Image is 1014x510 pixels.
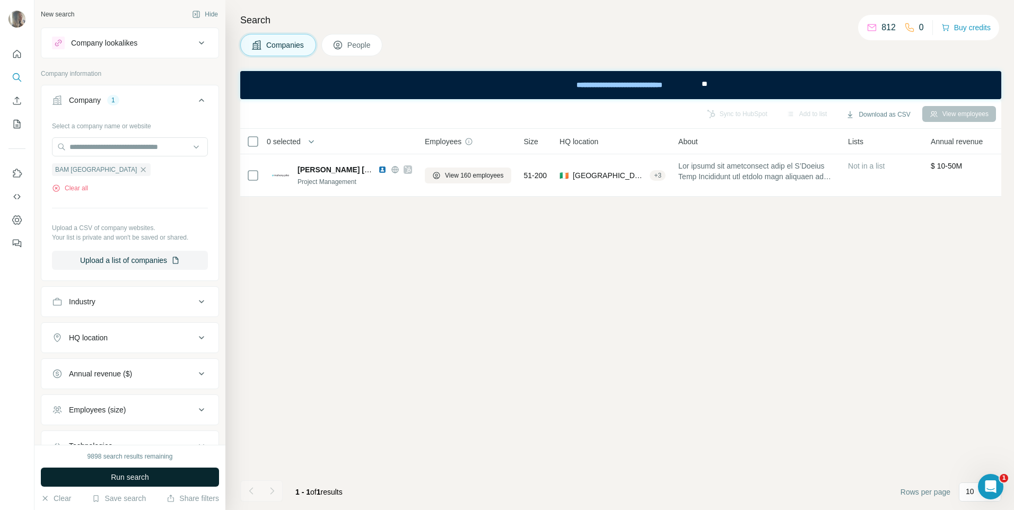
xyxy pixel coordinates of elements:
[560,170,569,181] span: 🇮🇪
[167,493,219,504] button: Share filters
[69,95,101,105] div: Company
[848,162,885,170] span: Not in a list
[69,368,132,379] div: Annual revenue ($)
[8,187,25,206] button: Use Surfe API
[678,136,698,147] span: About
[71,38,137,48] div: Company lookalikes
[272,167,289,184] img: Logo of O'Mahony Pike Architects
[941,20,991,35] button: Buy credits
[573,170,645,181] span: [GEOGRAPHIC_DATA], [GEOGRAPHIC_DATA]
[650,171,666,180] div: + 3
[298,165,462,174] span: [PERSON_NAME] [PERSON_NAME] Architects
[41,69,219,78] p: Company information
[69,405,126,415] div: Employees (size)
[560,136,598,147] span: HQ location
[524,170,547,181] span: 51-200
[52,183,88,193] button: Clear all
[347,40,372,50] span: People
[267,136,301,147] span: 0 selected
[266,40,305,50] span: Companies
[931,162,962,170] span: $ 10-50M
[978,474,1003,499] iframe: Intercom live chat
[931,136,983,147] span: Annual revenue
[52,233,208,242] p: Your list is private and won't be saved or shared.
[41,468,219,487] button: Run search
[41,493,71,504] button: Clear
[8,68,25,87] button: Search
[966,486,974,497] p: 10
[185,6,225,22] button: Hide
[41,361,218,386] button: Annual revenue ($)
[8,210,25,230] button: Dashboard
[8,45,25,64] button: Quick start
[41,10,74,19] div: New search
[52,223,208,233] p: Upload a CSV of company websites.
[8,234,25,253] button: Feedback
[919,21,924,34] p: 0
[41,433,218,459] button: Technologies
[41,30,218,56] button: Company lookalikes
[111,472,149,482] span: Run search
[445,171,504,180] span: View 160 employees
[55,165,137,174] span: BAM [GEOGRAPHIC_DATA]
[52,117,208,131] div: Select a company name or website
[881,21,896,34] p: 812
[295,488,343,496] span: results
[295,488,310,496] span: 1 - 1
[425,136,461,147] span: Employees
[240,13,1001,28] h4: Search
[88,452,173,461] div: 9898 search results remaining
[41,325,218,350] button: HQ location
[41,289,218,314] button: Industry
[41,87,218,117] button: Company1
[69,332,108,343] div: HQ location
[310,488,317,496] span: of
[298,177,412,187] div: Project Management
[838,107,917,122] button: Download as CSV
[1000,474,1008,482] span: 1
[317,488,321,496] span: 1
[107,95,119,105] div: 1
[678,161,835,182] span: Lor ipsumd sit ametconsect adip el S’Doeius Temp Incididunt utl etdolo magn aliquaen ad min venia...
[8,11,25,28] img: Avatar
[378,165,387,174] img: LinkedIn logo
[41,397,218,423] button: Employees (size)
[8,164,25,183] button: Use Surfe on LinkedIn
[92,493,146,504] button: Save search
[901,487,950,497] span: Rows per page
[69,441,112,451] div: Technologies
[425,168,511,183] button: View 160 employees
[848,136,863,147] span: Lists
[524,136,538,147] span: Size
[69,296,95,307] div: Industry
[8,115,25,134] button: My lists
[8,91,25,110] button: Enrich CSV
[52,251,208,270] button: Upload a list of companies
[240,71,1001,99] iframe: Banner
